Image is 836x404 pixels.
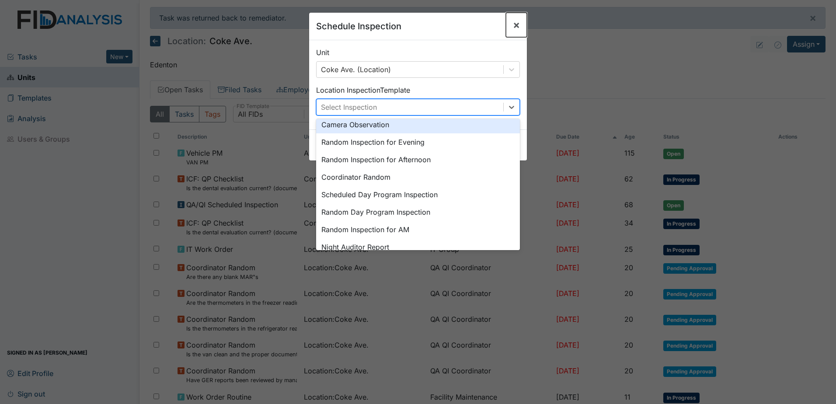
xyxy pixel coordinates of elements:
div: Random Day Program Inspection [316,203,520,221]
div: Coke Ave. (Location) [321,64,391,75]
div: Random Inspection for Evening [316,133,520,151]
div: Select Inspection [321,102,377,112]
div: Camera Observation [316,116,520,133]
label: Unit [316,47,329,58]
div: Night Auditor Report [316,238,520,256]
div: Scheduled Day Program Inspection [316,186,520,203]
span: × [513,18,520,31]
div: Random Inspection for Afternoon [316,151,520,168]
div: Coordinator Random [316,168,520,186]
label: Location Inspection Template [316,85,410,95]
button: Close [506,13,527,37]
h5: Schedule Inspection [316,20,401,33]
div: Random Inspection for AM [316,221,520,238]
